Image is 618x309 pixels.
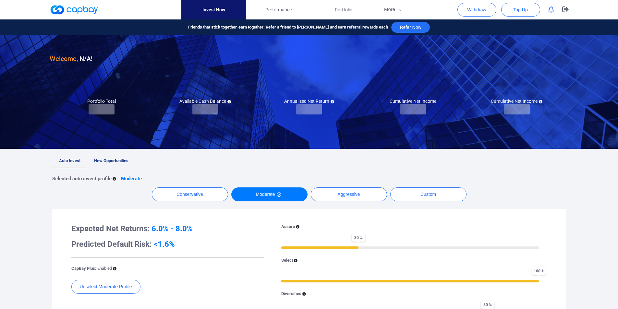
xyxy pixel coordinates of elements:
button: Custom [390,187,467,201]
span: 30 % [352,233,365,242]
p: Moderate [121,175,142,183]
h5: Cumulative Net Income [491,98,542,104]
span: 80 % [481,301,494,309]
p: : [117,175,118,183]
button: Moderate [231,187,308,201]
button: Aggressive [311,187,387,201]
button: Conservative [152,187,228,201]
button: Top Up [501,3,540,17]
h3: Expected Net Returns: [71,223,264,234]
span: Top Up [513,6,527,13]
span: Friends that stick together, earn together! Refer a friend to [PERSON_NAME] and earn referral rew... [188,24,388,31]
span: Portfolio [335,6,352,13]
span: Auto Invest [59,158,80,163]
h3: Predicted Default Risk: [71,239,264,249]
button: Unselect Moderate Profile [71,280,140,294]
span: 6.0% - 8.0% [151,224,193,233]
h3: N/A ! [50,53,92,64]
p: Select [281,257,293,264]
button: Withdraw [457,3,496,17]
h5: Cumulative Net Income [390,98,436,104]
h5: Portfolio Total [87,98,116,104]
button: Refer Now [391,22,430,33]
span: 100 % [532,267,546,275]
h5: Annualised Net Return [284,98,334,104]
span: Welcome, [50,55,78,63]
span: <1.6% [154,240,175,249]
p: Assure [281,223,295,230]
span: New Opportunities [94,158,128,163]
span: Enabled [97,266,112,271]
p: Diversified [281,291,301,297]
p: Selected auto invest profile [52,175,112,183]
h5: Available Cash Balance [179,98,231,104]
p: CapBay Plus: [71,265,112,272]
span: Performance [265,6,292,13]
